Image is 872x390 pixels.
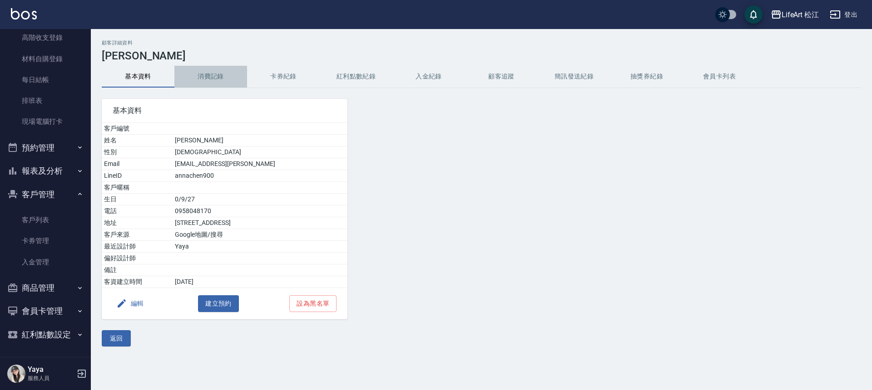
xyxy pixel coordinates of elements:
td: 0958048170 [173,205,347,217]
td: [EMAIL_ADDRESS][PERSON_NAME] [173,158,347,170]
td: Yaya [173,241,347,253]
a: 現場電腦打卡 [4,111,87,132]
td: 備註 [102,264,173,276]
a: 高階收支登錄 [4,27,87,48]
button: 顧客追蹤 [465,66,538,88]
button: save [744,5,763,24]
td: LineID [102,170,173,182]
button: 會員卡列表 [683,66,756,88]
td: 偏好設計師 [102,253,173,264]
h2: 顧客詳細資料 [102,40,861,46]
button: 登出 [826,6,861,23]
a: 客戶列表 [4,210,87,230]
p: 服務人員 [28,374,74,382]
td: 客戶來源 [102,229,173,241]
a: 卡券管理 [4,230,87,251]
td: 生日 [102,194,173,205]
td: [STREET_ADDRESS] [173,217,347,229]
a: 每日結帳 [4,69,87,90]
button: 會員卡管理 [4,299,87,323]
td: 性別 [102,146,173,158]
td: annachen900 [173,170,347,182]
a: 排班表 [4,90,87,111]
td: 客戶編號 [102,123,173,135]
td: 0/9/27 [173,194,347,205]
td: 客戶暱稱 [102,182,173,194]
button: 設為黑名單 [289,295,337,312]
button: 卡券紀錄 [247,66,320,88]
td: Email [102,158,173,170]
button: LifeArt 松江 [767,5,823,24]
button: 建立預約 [198,295,239,312]
span: 基本資料 [113,106,337,115]
button: 報表及分析 [4,159,87,183]
button: 基本資料 [102,66,174,88]
button: 返回 [102,330,131,347]
a: 材料自購登錄 [4,49,87,69]
button: 商品管理 [4,276,87,300]
td: 客資建立時間 [102,276,173,288]
td: [PERSON_NAME] [173,135,347,146]
a: 入金管理 [4,252,87,273]
td: Google地圖/搜尋 [173,229,347,241]
button: 編輯 [113,295,148,312]
button: 紅利點數設定 [4,323,87,346]
button: 紅利點數紀錄 [320,66,392,88]
button: 入金紀錄 [392,66,465,88]
button: 預約管理 [4,136,87,160]
td: [DATE] [173,276,347,288]
div: LifeArt 松江 [782,9,819,20]
button: 抽獎券紀錄 [610,66,683,88]
img: Person [7,365,25,383]
td: 地址 [102,217,173,229]
td: [DEMOGRAPHIC_DATA] [173,146,347,158]
button: 客戶管理 [4,183,87,206]
td: 姓名 [102,135,173,146]
button: 簡訊發送紀錄 [538,66,610,88]
h5: Yaya [28,365,74,374]
img: Logo [11,8,37,19]
td: 電話 [102,205,173,217]
h3: [PERSON_NAME] [102,49,861,62]
td: 最近設計師 [102,241,173,253]
button: 消費記錄 [174,66,247,88]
